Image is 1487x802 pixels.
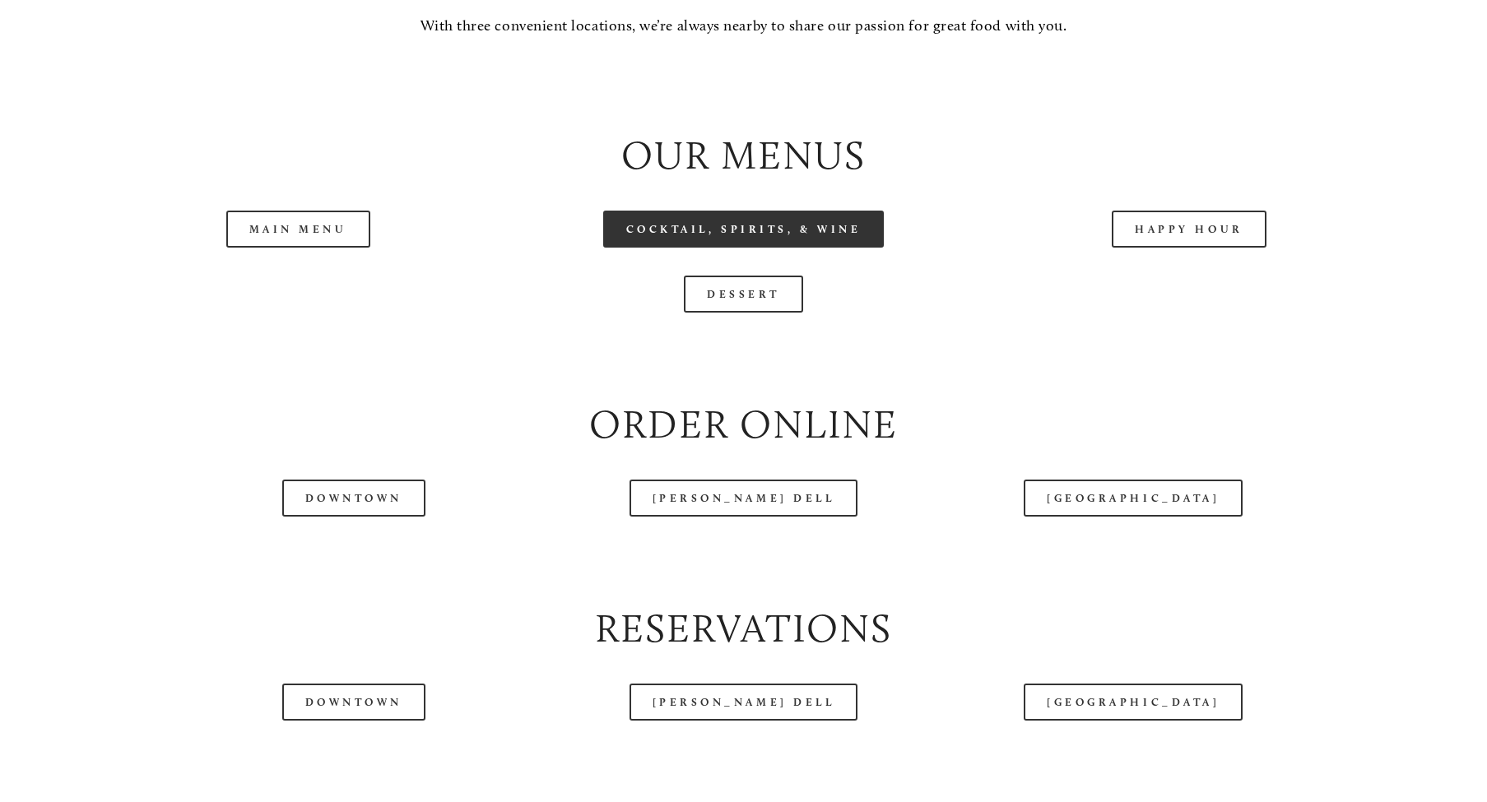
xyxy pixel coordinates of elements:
a: Dessert [684,276,803,313]
a: Downtown [282,480,425,517]
a: [GEOGRAPHIC_DATA] [1024,480,1243,517]
a: [GEOGRAPHIC_DATA] [1024,684,1243,721]
a: [PERSON_NAME] Dell [630,684,858,721]
a: Happy Hour [1112,211,1266,248]
h2: Our Menus [89,127,1397,183]
a: Downtown [282,684,425,721]
a: [PERSON_NAME] Dell [630,480,858,517]
h2: Reservations [89,600,1397,656]
a: Cocktail, Spirits, & Wine [603,211,885,248]
a: Main Menu [226,211,370,248]
h2: Order Online [89,396,1397,452]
